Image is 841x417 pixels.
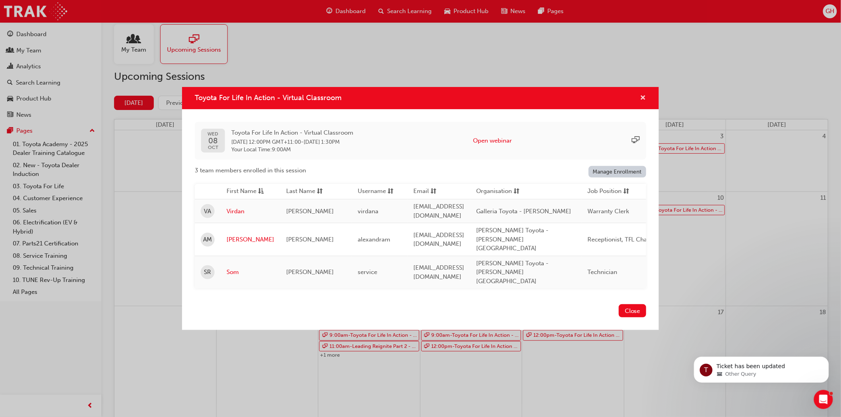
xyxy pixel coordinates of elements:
[413,232,464,248] span: [EMAIL_ADDRESS][DOMAIN_NAME]
[682,340,841,396] iframe: Intercom notifications message
[204,268,211,277] span: SR
[208,145,219,150] span: OCT
[203,235,212,244] span: AM
[231,139,301,145] span: 08 Oct 2025 12:00PM GMT+11:00
[258,187,264,197] span: asc-icon
[473,136,512,145] button: Open webinar
[304,139,340,145] span: 08 Oct 2025 1:30PM
[476,208,571,215] span: Galleria Toyota - [PERSON_NAME]
[286,187,330,197] button: Last Namesorting-icon
[195,93,341,102] span: Toyota For Life In Action - Virtual Classroom
[195,166,306,175] span: 3 team members enrolled in this session
[640,95,646,102] span: cross-icon
[587,236,665,243] span: Receptionist, TFL Champion
[286,268,334,276] span: [PERSON_NAME]
[286,187,315,197] span: Last Name
[358,236,390,243] span: alexandram
[286,236,334,243] span: [PERSON_NAME]
[476,227,548,252] span: [PERSON_NAME] Toyota - [PERSON_NAME][GEOGRAPHIC_DATA]
[632,136,640,145] span: sessionType_ONLINE_URL-icon
[640,93,646,103] button: cross-icon
[227,235,274,244] a: [PERSON_NAME]
[814,390,833,409] iframe: Intercom live chat
[476,187,520,197] button: Organisationsorting-icon
[208,137,219,145] span: 08
[413,187,457,197] button: Emailsorting-icon
[476,187,512,197] span: Organisation
[587,187,631,197] button: Job Positionsorting-icon
[208,131,219,137] span: WED
[388,187,393,197] span: sorting-icon
[430,187,436,197] span: sorting-icon
[623,187,629,197] span: sorting-icon
[231,128,353,137] span: Toyota For Life In Action - Virtual Classroom
[227,207,274,216] a: Virdan
[317,187,323,197] span: sorting-icon
[619,304,646,317] button: Close
[413,264,464,280] span: [EMAIL_ADDRESS][DOMAIN_NAME]
[587,208,629,215] span: Warranty Clerk
[413,187,429,197] span: Email
[231,128,353,153] div: -
[514,187,519,197] span: sorting-icon
[286,208,334,215] span: [PERSON_NAME]
[358,187,401,197] button: Usernamesorting-icon
[231,146,353,153] span: Your Local Time : 9:00AM
[358,208,378,215] span: virdana
[589,166,647,178] a: Manage Enrollment
[476,260,548,285] span: [PERSON_NAME] Toyota - [PERSON_NAME][GEOGRAPHIC_DATA]
[587,187,622,197] span: Job Position
[587,268,617,276] span: Technician
[227,187,256,197] span: First Name
[227,187,270,197] button: First Nameasc-icon
[227,268,274,277] a: Som
[204,207,211,216] span: VA
[358,187,386,197] span: Username
[413,203,464,219] span: [EMAIL_ADDRESS][DOMAIN_NAME]
[182,87,659,330] div: Toyota For Life In Action - Virtual Classroom
[358,268,377,276] span: service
